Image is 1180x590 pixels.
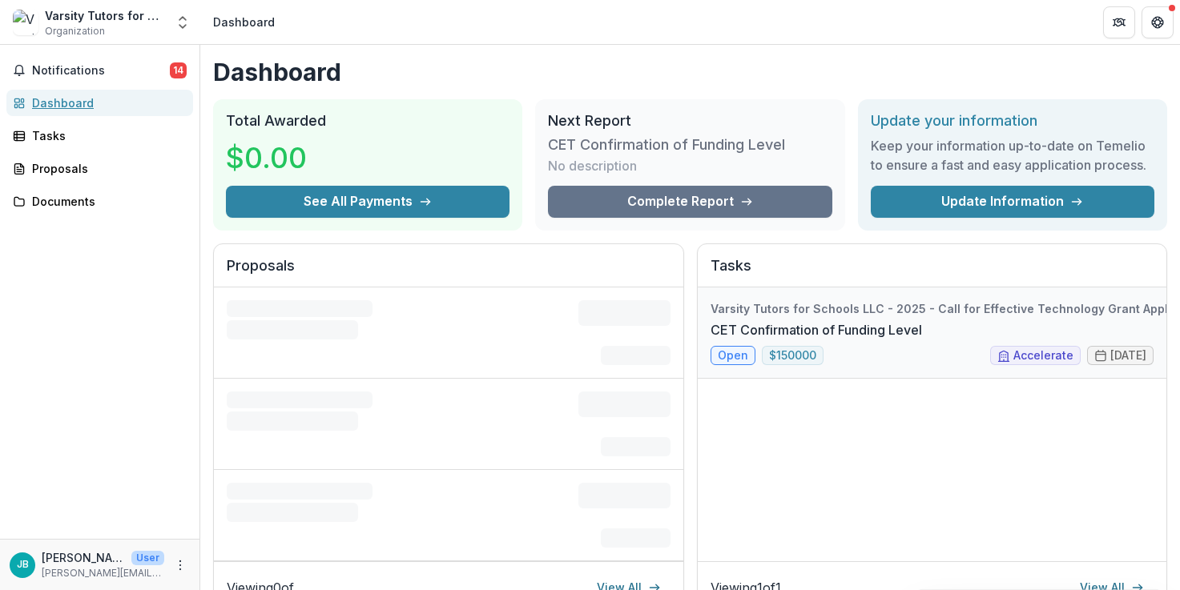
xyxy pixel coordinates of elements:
[213,14,275,30] div: Dashboard
[871,186,1154,218] a: Update Information
[42,566,164,580] p: [PERSON_NAME][EMAIL_ADDRESS][DOMAIN_NAME]
[32,193,180,210] div: Documents
[226,136,346,179] h3: $0.00
[13,10,38,35] img: Varsity Tutors for Schools LLC
[1142,6,1174,38] button: Get Help
[207,10,281,34] nav: breadcrumb
[226,112,509,130] h2: Total Awarded
[32,160,180,177] div: Proposals
[227,257,671,287] h2: Proposals
[711,257,1154,287] h2: Tasks
[548,156,637,175] p: No description
[42,549,125,566] p: [PERSON_NAME]
[548,186,832,218] a: Complete Report
[45,7,165,24] div: Varsity Tutors for Schools LLC
[6,188,193,215] a: Documents
[6,58,193,83] button: Notifications14
[6,122,193,149] a: Tasks
[170,62,187,78] span: 14
[171,6,194,38] button: Open entity switcher
[213,58,1167,86] h1: Dashboard
[45,24,105,38] span: Organization
[171,556,190,575] button: More
[131,551,164,565] p: User
[871,136,1154,175] h3: Keep your information up-to-date on Temelio to ensure a fast and easy application process.
[6,155,193,182] a: Proposals
[32,64,170,78] span: Notifications
[226,186,509,218] button: See All Payments
[32,127,180,144] div: Tasks
[871,112,1154,130] h2: Update your information
[548,112,832,130] h2: Next Report
[711,320,922,339] a: CET Confirmation of Funding Level
[548,136,785,154] h3: CET Confirmation of Funding Level
[6,90,193,116] a: Dashboard
[32,94,180,111] div: Dashboard
[17,560,29,570] div: Jason Botel
[1103,6,1135,38] button: Partners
